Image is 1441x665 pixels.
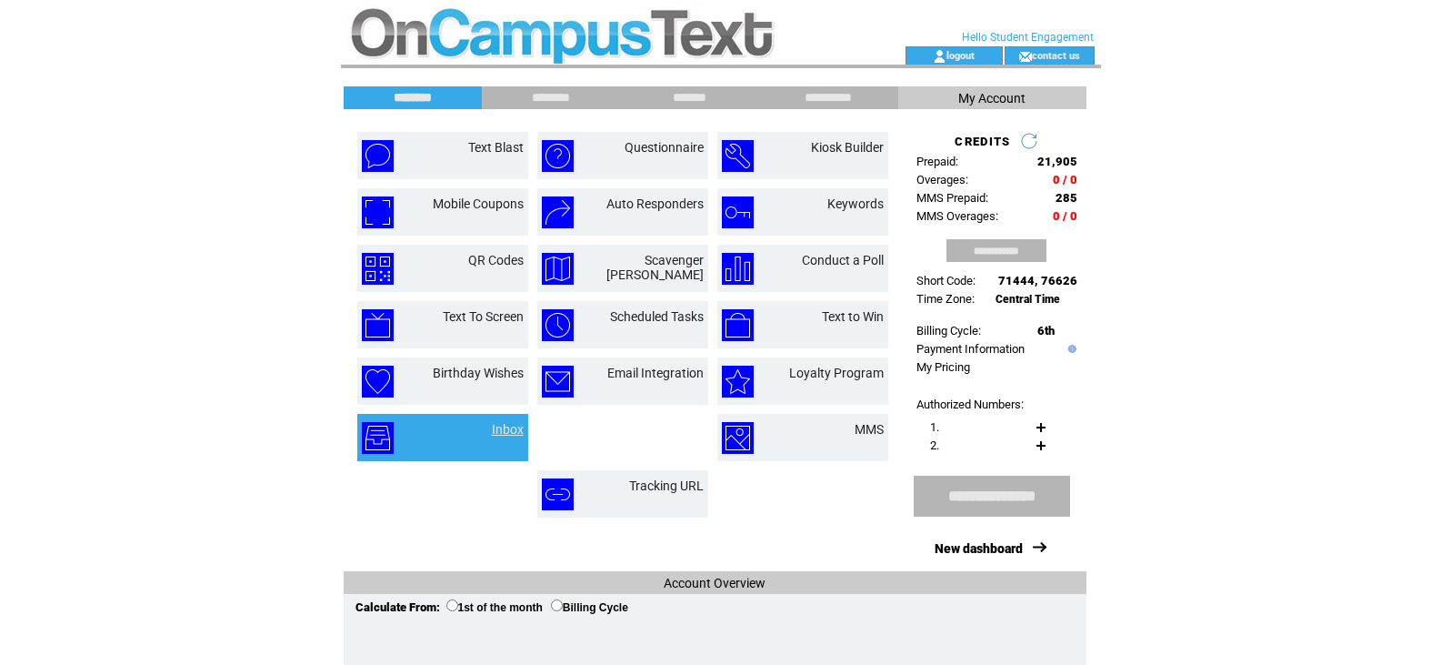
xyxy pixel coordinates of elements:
[930,438,939,452] span: 2.
[551,601,628,614] label: Billing Cycle
[362,422,394,454] img: inbox.png
[916,155,958,168] span: Prepaid:
[542,253,574,285] img: scavenger-hunt.png
[542,366,574,398] img: email-integration.png
[468,140,524,155] a: Text Blast
[722,366,754,398] img: loyalty-program.png
[362,309,394,341] img: text-to-screen.png
[722,253,754,285] img: conduct-a-poll.png
[606,196,704,211] a: Auto Responders
[822,309,884,324] a: Text to Win
[433,366,524,380] a: Birthday Wishes
[629,479,704,493] a: Tracking URL
[468,253,524,267] a: QR Codes
[542,196,574,228] img: auto-responders.png
[542,140,574,172] img: questionnaire.png
[935,541,1023,556] a: New dashboard
[916,360,970,374] a: My Pricing
[443,309,524,324] a: Text To Screen
[355,600,440,614] span: Calculate From:
[1037,155,1077,168] span: 21,905
[930,420,939,434] span: 1.
[551,600,563,611] input: Billing Cycle
[916,191,988,205] span: MMS Prepaid:
[607,366,704,380] a: Email Integration
[789,366,884,380] a: Loyalty Program
[492,422,524,437] a: Inbox
[1053,209,1077,223] span: 0 / 0
[916,342,1025,356] a: Payment Information
[1053,173,1077,186] span: 0 / 0
[1056,191,1077,205] span: 285
[1032,49,1080,61] a: contact us
[1064,345,1076,353] img: help.gif
[722,140,754,172] img: kiosk-builder.png
[362,140,394,172] img: text-blast.png
[610,309,704,324] a: Scheduled Tasks
[996,293,1060,306] span: Central Time
[722,196,754,228] img: keywords.png
[998,274,1077,287] span: 71444, 76626
[446,600,458,611] input: 1st of the month
[722,422,754,454] img: mms.png
[916,292,975,306] span: Time Zone:
[362,196,394,228] img: mobile-coupons.png
[855,422,884,437] a: MMS
[955,135,1010,148] span: CREDITS
[362,253,394,285] img: qr-codes.png
[946,49,975,61] a: logout
[542,479,574,510] img: tracking-url.png
[722,309,754,341] img: text-to-win.png
[916,173,968,186] span: Overages:
[1037,324,1055,338] span: 6th
[933,49,946,64] img: account_icon.gif
[802,253,884,267] a: Conduct a Poll
[811,140,884,155] a: Kiosk Builder
[958,91,1026,106] span: My Account
[606,253,704,282] a: Scavenger [PERSON_NAME]
[433,196,524,211] a: Mobile Coupons
[916,398,1024,411] span: Authorized Numbers:
[542,309,574,341] img: scheduled-tasks.png
[916,209,998,223] span: MMS Overages:
[362,366,394,398] img: birthday-wishes.png
[664,576,766,590] span: Account Overview
[916,274,976,287] span: Short Code:
[625,140,704,155] a: Questionnaire
[827,196,884,211] a: Keywords
[962,31,1094,44] span: Hello Student Engagement
[1018,49,1032,64] img: contact_us_icon.gif
[916,324,981,338] span: Billing Cycle:
[446,601,543,614] label: 1st of the month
